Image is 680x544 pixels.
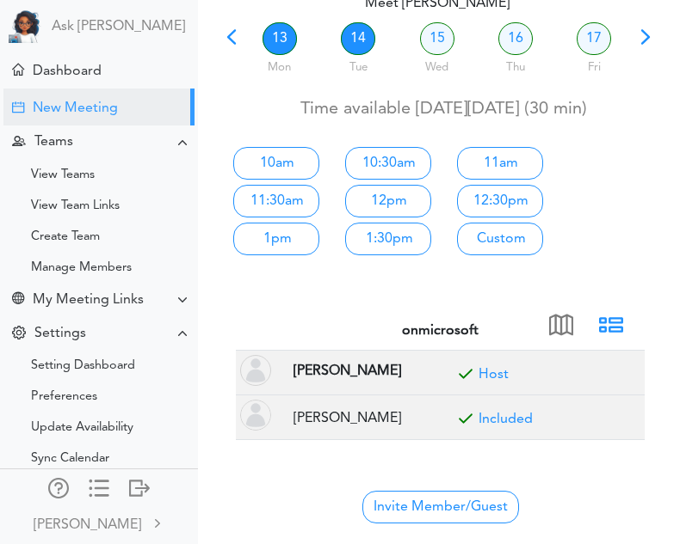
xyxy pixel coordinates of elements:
strong: [PERSON_NAME] [294,364,401,378]
div: Mon [242,52,317,76]
span: Employee at Los Angeles, CA, US [289,358,405,382]
div: View Teams [31,171,95,180]
div: Create Team [31,233,100,241]
img: image [240,400,271,431]
div: Preferences [31,393,97,401]
span: Invite Member/Guest to join your Group Free Time Calendar [362,491,519,523]
a: 10:30am [345,147,431,180]
span: Included for meeting [453,365,479,391]
div: Show only icons [89,478,109,495]
a: 16 [498,22,533,55]
div: Share Meeting Link [12,292,24,309]
a: 11am [457,147,543,180]
div: Thu [478,52,553,76]
span: Next 7 days [634,31,658,55]
a: 13 [263,22,297,55]
div: My Meeting Links [33,292,144,309]
span: Employee at New York, NY, US [289,405,405,430]
div: [PERSON_NAME] [34,515,141,535]
a: [PERSON_NAME] [2,504,196,542]
div: Fri [557,52,632,76]
img: Powered by TEAMCAL AI [9,9,43,43]
a: Included for meeting [479,413,533,426]
div: Log out [129,478,150,495]
div: Dashboard [33,64,102,80]
span: Time available [DATE][DATE] (30 min) [300,101,587,118]
a: 1:30pm [345,223,431,255]
div: New Meeting [33,101,118,117]
div: Home [12,64,24,76]
div: Teams [34,134,73,150]
a: 14 [341,22,375,55]
a: Custom [457,223,543,255]
div: Sync Calendar [31,455,109,463]
a: Change side menu [89,478,109,502]
a: 1pm [233,223,319,255]
div: Wed [399,52,474,76]
span: Included for meeting [453,410,479,436]
div: Creating Meeting [12,101,24,113]
a: 15 [420,22,454,55]
span: Vidya Pamidi(Vidya@teamcaladi.onmicrosoft.com, Employee at New York, NY, US) [240,400,271,431]
div: Settings [34,326,86,342]
a: 10am [233,147,319,180]
div: Tue [320,52,395,76]
span: Previous 7 days [219,31,244,55]
strong: onmicrosoft [402,324,479,338]
div: Manage Members [31,264,132,272]
a: 12pm [345,185,431,217]
a: 17 [577,22,611,55]
a: Included for meeting [479,368,509,382]
div: Manage Members and Externals [48,478,69,495]
a: Ask [PERSON_NAME] [52,19,185,35]
a: 12:30pm [457,185,543,217]
div: Change Settings [12,326,26,342]
div: Setting Dashboard [31,362,135,370]
a: 11:30am [233,185,319,217]
img: Mia Swift(Mia@teamcaladi.onmicrosoft.com, Employee at Los Angeles, CA, US) [240,355,271,386]
div: Update Availability [31,424,133,432]
div: View Team Links [31,202,120,211]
